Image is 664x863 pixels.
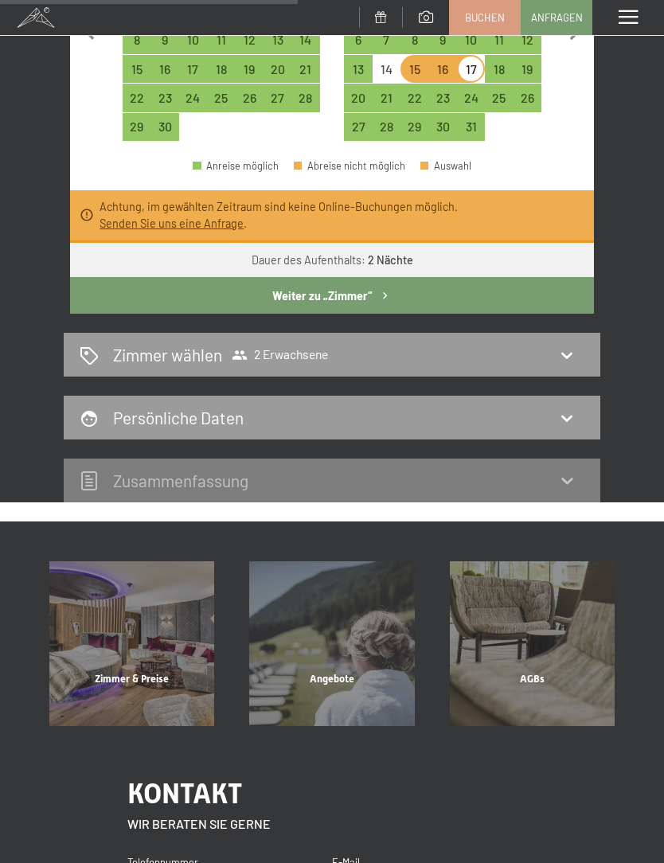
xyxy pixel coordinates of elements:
div: Wed Sep 17 2025 [179,55,207,83]
div: 20 [265,63,290,88]
h2: Zimmer wählen [113,343,222,366]
div: 23 [430,92,455,116]
div: Anreise möglich [457,84,485,111]
a: Anfragen [521,1,592,34]
div: Wed Sep 10 2025 [179,26,207,54]
div: Anreise möglich [428,84,456,111]
div: 25 [486,92,511,116]
div: Sun Oct 19 2025 [514,55,541,83]
div: Anreise möglich [428,55,456,83]
div: Auswahl [420,161,471,171]
div: 18 [486,63,511,88]
div: Anreise möglich [485,26,513,54]
div: 7 [374,33,399,58]
div: Anreise möglich [485,55,513,83]
div: 18 [209,63,233,88]
div: Sat Sep 27 2025 [264,84,291,111]
div: 8 [402,33,427,58]
div: Mon Oct 06 2025 [344,26,372,54]
div: Mon Sep 22 2025 [123,84,150,111]
div: Anreise möglich [428,26,456,54]
div: Anreise möglich [428,113,456,141]
div: 9 [430,33,455,58]
div: Anreise möglich [236,55,264,83]
div: Anreise möglich [264,55,291,83]
div: 29 [124,120,149,145]
div: Tue Sep 09 2025 [150,26,178,54]
div: Sun Sep 14 2025 [291,26,319,54]
div: 22 [402,92,427,116]
div: Fri Sep 26 2025 [236,84,264,111]
div: Mon Oct 27 2025 [344,113,372,141]
div: 28 [293,92,318,116]
div: 8 [124,33,149,58]
div: Thu Oct 09 2025 [428,26,456,54]
div: Tue Oct 28 2025 [373,113,400,141]
div: 14 [374,63,399,88]
div: Tue Oct 07 2025 [373,26,400,54]
div: 11 [486,33,511,58]
div: Anreise möglich [514,84,541,111]
div: 24 [181,92,205,116]
div: Anreise möglich [150,26,178,54]
div: Mon Oct 20 2025 [344,84,372,111]
div: Anreise möglich [207,55,235,83]
div: Fri Oct 10 2025 [457,26,485,54]
span: Buchen [465,10,505,25]
div: Thu Oct 16 2025 [428,55,456,83]
div: Anreise möglich [193,161,279,171]
div: 15 [124,63,149,88]
button: Weiter zu „Zimmer“ [70,277,594,314]
a: Senden Sie uns eine Anfrage [100,217,244,230]
span: 2 Erwachsene [232,347,328,363]
div: Anreise möglich [179,26,207,54]
div: Anreise möglich [344,26,372,54]
div: Anreise möglich [344,113,372,141]
div: 30 [430,120,455,145]
div: 19 [237,63,262,88]
div: 16 [430,63,455,88]
div: Anreise möglich [485,84,513,111]
div: Anreise möglich [207,26,235,54]
div: Anreise möglich [123,113,150,141]
div: Anreise möglich [123,84,150,111]
div: 26 [515,92,540,116]
div: Anreise möglich [514,55,541,83]
b: 2 Nächte [368,253,413,267]
span: Zimmer & Preise [95,673,169,685]
div: Anreise nicht möglich [457,55,485,83]
div: 22 [124,92,149,116]
div: Anreise möglich [291,84,319,111]
div: Anreise möglich [236,84,264,111]
div: Anreise möglich [123,26,150,54]
div: Wed Sep 24 2025 [179,84,207,111]
div: Anreise möglich [373,113,400,141]
div: Anreise möglich [457,113,485,141]
div: Thu Oct 23 2025 [428,84,456,111]
div: 14 [293,33,318,58]
div: 27 [346,120,370,145]
div: Anreise möglich [400,26,428,54]
div: Fri Oct 17 2025 [457,55,485,83]
div: Tue Sep 16 2025 [150,55,178,83]
div: 29 [402,120,427,145]
div: Sun Sep 21 2025 [291,55,319,83]
div: Anreise möglich [457,26,485,54]
div: Sat Oct 25 2025 [485,84,513,111]
div: Anreise möglich [123,55,150,83]
div: Sat Sep 13 2025 [264,26,291,54]
div: 25 [209,92,233,116]
div: 30 [152,120,177,145]
div: Sat Oct 18 2025 [485,55,513,83]
div: Mon Sep 29 2025 [123,113,150,141]
div: Fri Sep 19 2025 [236,55,264,83]
div: 27 [265,92,290,116]
div: Sat Oct 11 2025 [485,26,513,54]
div: Anreise möglich [400,113,428,141]
div: 9 [152,33,177,58]
div: Wed Oct 29 2025 [400,113,428,141]
div: 19 [515,63,540,88]
span: Angebote [310,673,354,685]
div: 12 [515,33,540,58]
div: Sun Sep 28 2025 [291,84,319,111]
